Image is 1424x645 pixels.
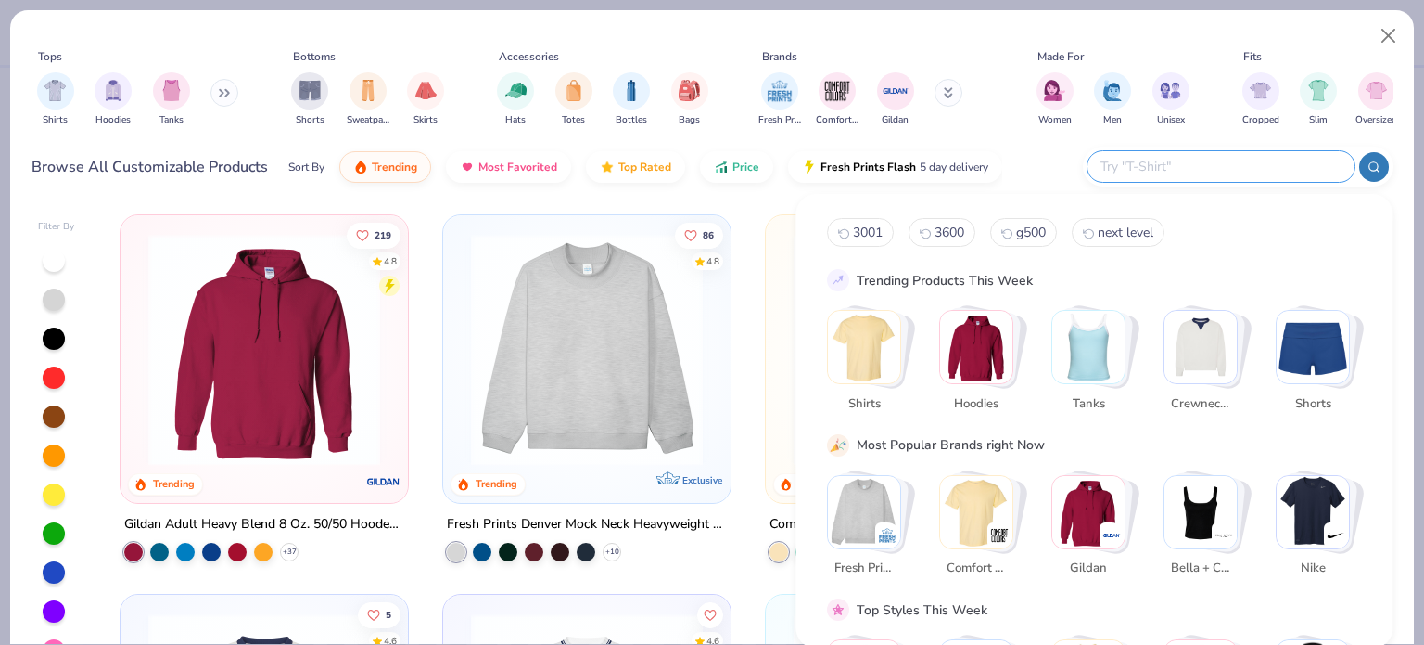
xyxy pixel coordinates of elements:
span: next level [1098,224,1153,241]
div: filter for Hoodies [95,72,132,127]
button: filter button [497,72,534,127]
img: Bella + Canvas [1215,526,1234,545]
img: pink_star.gif [830,601,846,618]
button: filter button [816,72,858,127]
img: Fresh Prints [879,526,897,545]
img: Hoodies [940,311,1012,383]
span: 5 day delivery [920,157,988,178]
div: Bottoms [293,48,336,65]
button: filter button [613,72,650,127]
img: TopRated.gif [600,160,615,174]
img: f5d85501-0dbb-4ee4-b115-c08fa3845d83 [462,234,712,466]
span: g500 [1016,224,1046,241]
button: filter button [407,72,444,127]
span: Bags [679,113,700,127]
div: filter for Tanks [153,72,190,127]
span: Gildan [882,113,909,127]
span: Exclusive [682,474,722,486]
button: Stack Card Button Crewnecks [1163,310,1249,420]
div: Fits [1243,48,1262,65]
div: filter for Bags [671,72,708,127]
div: Tops [38,48,62,65]
button: Price [700,151,773,183]
button: filter button [758,72,801,127]
button: filter button [555,72,592,127]
button: filter button [671,72,708,127]
div: filter for Men [1094,72,1131,127]
span: Tanks [159,113,184,127]
button: next level3 [1072,218,1164,247]
button: filter button [877,72,914,127]
div: filter for Bottles [613,72,650,127]
img: Tanks [1052,311,1125,383]
img: Gildan logo [365,463,402,500]
div: Most Popular Brands right Now [857,435,1045,455]
img: Comfort Colors [991,526,1010,545]
button: Like [675,222,723,248]
img: Comfort Colors Image [823,77,851,105]
img: 029b8af0-80e6-406f-9fdc-fdf898547912 [784,234,1035,466]
img: Bella + Canvas [1164,475,1237,548]
button: Close [1371,19,1406,54]
div: filter for Hats [497,72,534,127]
button: filter button [95,72,132,127]
button: Stack Card Button Hoodies [939,310,1024,420]
span: Nike [1283,560,1343,578]
img: Gildan Image [882,77,909,105]
button: Stack Card Button Tanks [1051,310,1137,420]
button: Stack Card Button Fresh Prints [827,474,912,585]
span: Fresh Prints Flash [820,160,916,174]
img: Shorts Image [299,80,321,101]
img: Totes Image [564,80,584,101]
span: Most Favorited [478,160,557,174]
img: 01756b78-01f6-4cc6-8d8a-3c30c1a0c8ac [139,234,389,466]
input: Try "T-Shirt" [1099,156,1341,177]
span: Shirts [43,113,68,127]
div: filter for Unisex [1152,72,1189,127]
div: filter for Fresh Prints [758,72,801,127]
span: + 10 [605,547,619,558]
img: trending.gif [353,160,368,174]
div: 4.8 [385,254,398,268]
img: Skirts Image [415,80,437,101]
span: Hoodies [95,113,131,127]
span: Hats [505,113,526,127]
div: Fresh Prints Denver Mock Neck Heavyweight Sweatshirt [447,513,727,536]
button: filter button [37,72,74,127]
span: Skirts [413,113,438,127]
span: 3001 [853,224,883,241]
div: filter for Sweatpants [347,72,389,127]
img: party_popper.gif [830,436,846,453]
button: g5002 [990,218,1057,247]
div: Filter By [38,220,75,234]
div: filter for Women [1036,72,1074,127]
img: Fresh Prints [828,475,900,548]
img: Gildan [1103,526,1122,545]
img: Fresh Prints Image [766,77,794,105]
button: Stack Card Button Bella + Canvas [1163,474,1249,585]
button: filter button [1242,72,1279,127]
div: Made For [1037,48,1084,65]
img: trend_line.gif [830,272,846,289]
span: Shorts [296,113,324,127]
img: Unisex Image [1160,80,1181,101]
div: Browse All Customizable Products [32,156,268,178]
button: filter button [1094,72,1131,127]
img: Nike [1277,475,1349,548]
div: Comfort Colors Adult Heavyweight T-Shirt [769,513,1020,536]
span: Oversized [1355,113,1397,127]
div: filter for Shirts [37,72,74,127]
span: Fresh Prints [834,560,895,578]
button: Like [697,601,723,627]
span: Crewnecks [1171,394,1231,413]
button: Stack Card Button Shorts [1276,310,1361,420]
div: Accessories [499,48,559,65]
button: Most Favorited [446,151,571,183]
img: Shorts [1277,311,1349,383]
button: filter button [1300,72,1337,127]
span: Sweatpants [347,113,389,127]
span: Men [1103,113,1122,127]
span: Trending [372,160,417,174]
div: Gildan Adult Heavy Blend 8 Oz. 50/50 Hooded Sweatshirt [124,513,404,536]
button: Trending [339,151,431,183]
